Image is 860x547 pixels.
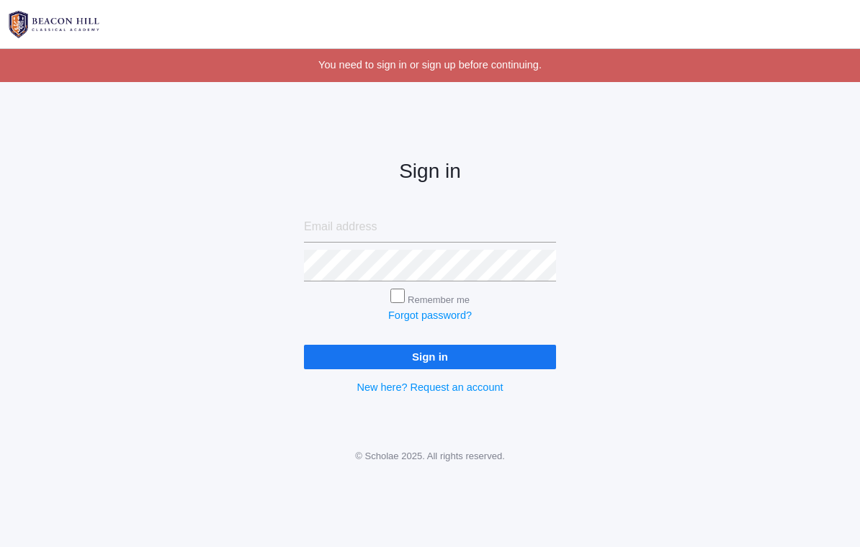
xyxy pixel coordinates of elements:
label: Remember me [408,294,470,305]
a: Forgot password? [388,309,472,321]
input: Sign in [304,345,556,369]
h2: Sign in [304,161,556,183]
a: New here? Request an account [357,381,503,393]
input: Email address [304,212,556,243]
